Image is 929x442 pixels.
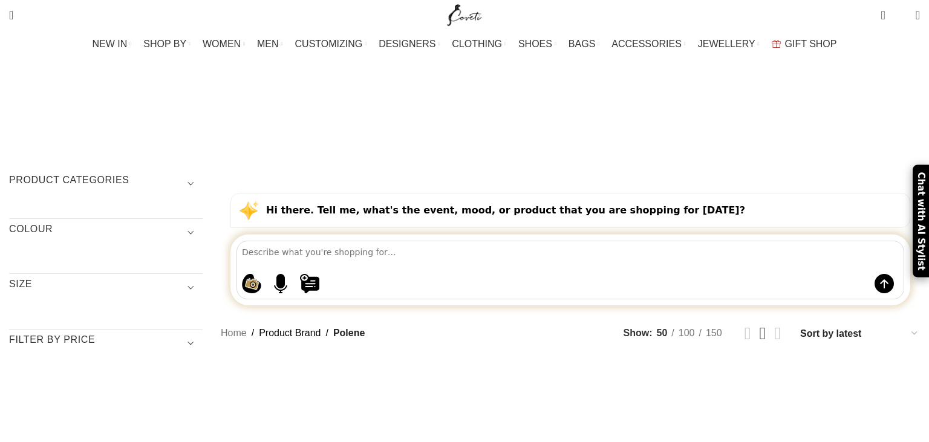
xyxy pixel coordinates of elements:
[897,12,906,21] span: 0
[9,174,203,194] h3: Product categories
[569,32,599,56] a: BAGS
[93,38,128,50] span: NEW IN
[379,32,440,56] a: DESIGNERS
[698,38,755,50] span: JEWELLERY
[452,38,502,50] span: CLOTHING
[143,32,191,56] a: SHOP BY
[785,38,837,50] span: GIFT SHOP
[882,6,891,15] span: 0
[203,32,245,56] a: WOMEN
[518,32,556,56] a: SHOES
[611,32,686,56] a: ACCESSORIES
[569,38,595,50] span: BAGS
[9,223,203,243] h3: COLOUR
[611,38,682,50] span: ACCESSORIES
[698,32,760,56] a: JEWELLERY
[257,38,279,50] span: MEN
[452,32,506,56] a: CLOTHING
[203,38,241,50] span: WOMEN
[93,32,132,56] a: NEW IN
[895,3,907,27] div: My Wishlist
[875,3,891,27] a: 0
[518,38,552,50] span: SHOES
[445,9,485,19] a: Site logo
[772,40,781,48] img: GiftBag
[9,333,203,354] h3: Filter by price
[257,32,282,56] a: MEN
[295,38,363,50] span: CUSTOMIZING
[295,32,367,56] a: CUSTOMIZING
[143,38,186,50] span: SHOP BY
[379,38,435,50] span: DESIGNERS
[9,278,203,298] h3: SIZE
[3,3,19,27] a: Search
[3,32,926,56] div: Main navigation
[772,32,837,56] a: GIFT SHOP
